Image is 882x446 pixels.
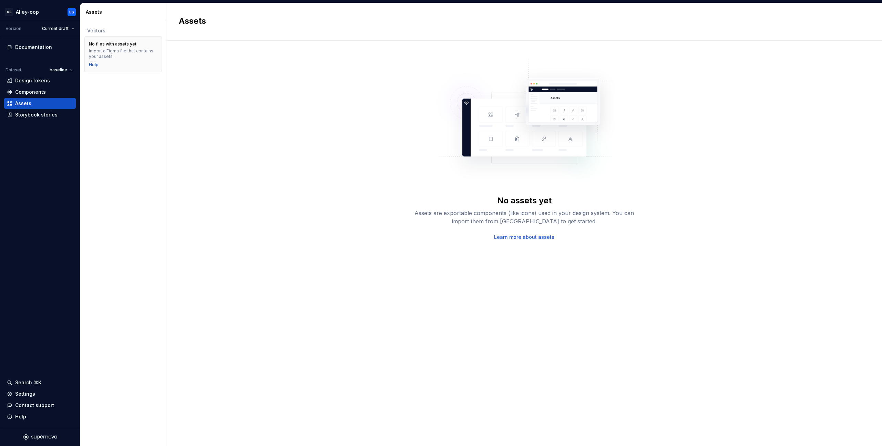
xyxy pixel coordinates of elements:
a: Assets [4,98,76,109]
a: Learn more about assets [494,234,554,241]
a: Storybook stories [4,109,76,120]
div: Design tokens [15,77,50,84]
span: baseline [50,67,67,73]
div: Assets [86,9,163,16]
a: Settings [4,388,76,399]
div: Assets [15,100,31,107]
div: BS [69,9,74,15]
div: Search ⌘K [15,379,41,386]
a: Design tokens [4,75,76,86]
a: Documentation [4,42,76,53]
div: Assets are exportable components (like icons) used in your design system. You can import them fro... [414,209,635,225]
div: No assets yet [497,195,552,206]
span: Current draft [42,26,69,31]
div: Storybook stories [15,111,58,118]
div: DS [5,8,13,16]
svg: Supernova Logo [23,434,57,440]
div: Alley-oop [16,9,39,16]
h2: Assets [179,16,861,27]
button: Search ⌘K [4,377,76,388]
button: Help [4,411,76,422]
div: Dataset [6,67,21,73]
div: Contact support [15,402,54,409]
button: baseline [47,65,76,75]
button: Current draft [39,24,77,33]
button: DSAlley-oopBS [1,4,79,19]
div: Help [15,413,26,420]
div: Documentation [15,44,52,51]
div: No files with assets yet [89,41,136,47]
a: Help [89,62,99,68]
div: Settings [15,391,35,397]
div: Version [6,26,21,31]
div: Vectors [87,27,159,34]
div: Components [15,89,46,95]
a: Components [4,87,76,98]
div: Import a Figma file that contains your assets. [89,48,157,59]
button: Contact support [4,400,76,411]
